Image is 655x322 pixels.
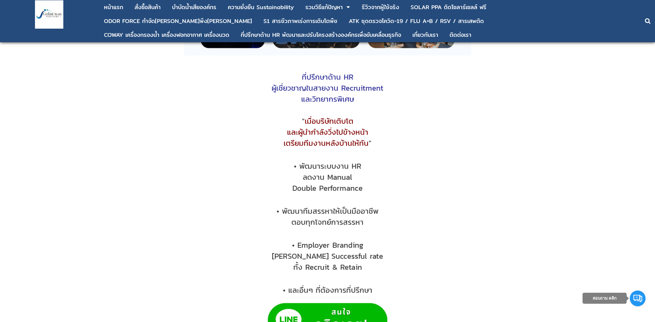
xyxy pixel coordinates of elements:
div: ATK ชุดตรวจโควิด-19 / FLU A+B / RSV / สารเสพติด [349,18,484,24]
span: และวิทยากรพิเศษ [301,93,354,105]
span: ลดงาน Manual [303,172,352,183]
span: เตรียมทีมงานหลังบ้านให้ทัน [284,138,369,149]
a: S1 สารชีวภาพเร่งการเติบโตพืช [263,15,337,27]
span: ที่ปรึกษาด้าน HR [302,71,353,82]
span: • Employer Branding [292,240,363,251]
div: ที่ปรึกษาด้าน HR พัฒนาและปรับโครงสร้างองค์กรเพื่อขับเคลื่อนธุรกิจ [241,32,401,38]
img: large-1644130236041.jpg [35,0,63,29]
div: SOLAR PPA ติดโซลาร์เซลล์ ฟรี [411,4,486,10]
a: ATK ชุดตรวจโควิด-19 / FLU A+B / RSV / สารเสพติด [349,15,484,27]
div: หน้าแรก [104,4,123,10]
div: เกี่ยวกับเรา [412,32,438,38]
span: ตอบทุกโจทย์การสรรหา [291,217,364,228]
span: และผู้นำกำลังวิ่งไปข้างหน้า [287,127,368,138]
div: รีวิวจากผู้ใช้จริง [362,4,399,10]
span: ” [284,138,371,149]
a: รวมวิธีแก้ปัญหา [305,1,343,13]
a: รีวิวจากผู้ใช้จริง [362,1,399,13]
a: ที่ปรึกษาด้าน HR พัฒนาและปรับโครงสร้างองค์กรเพื่อขับเคลื่อนธุรกิจ [241,29,401,41]
span: • พัฒนาทีมสรรหาให้เป็นมืออาชีพ [277,206,378,217]
div: ODOR FORCE กำจัด[PERSON_NAME]พึง[PERSON_NAME] [104,18,252,24]
div: S1 สารชีวภาพเร่งการเติบโตพืช [263,18,337,24]
div: ความยั่งยืน Sustainability [228,4,294,10]
span: Double Performance [292,183,363,194]
a: สั่งซื้อสินค้า [135,1,161,13]
span: “ [302,116,353,127]
a: COWAY เครื่องกรองน้ำ เครื่องฟอกอากาศ เครื่องนวด [104,29,229,41]
div: รวมวิธีแก้ปัญหา [305,4,343,10]
a: ODOR FORCE กำจัด[PERSON_NAME]พึง[PERSON_NAME] [104,15,252,27]
a: SOLAR PPA ติดโซลาร์เซลล์ ฟรี [411,1,486,13]
a: บําบัดน้ำเสียองค์กร [172,1,216,13]
span: [PERSON_NAME] Successful rate [272,251,383,262]
span: เมื่อบริษัทเติบโต [305,116,353,127]
div: บําบัดน้ำเสียองค์กร [172,4,216,10]
span: ทั้ง Recruit & Retain [293,262,362,273]
div: COWAY เครื่องกรองน้ำ เครื่องฟอกอากาศ เครื่องนวด [104,32,229,38]
span: ผู้เชี่ยวชาญในสายงาน Recruitment [272,82,383,93]
a: ความยั่งยืน Sustainability [228,1,294,13]
a: ติดต่อเรา [450,29,471,41]
div: ติดต่อเรา [450,32,471,38]
span: สอบถาม คลิก [593,296,617,301]
span: • พัฒนาระบบงาน HR [294,161,361,172]
a: เกี่ยวกับเรา [412,29,438,41]
a: หน้าแรก [104,1,123,13]
div: สั่งซื้อสินค้า [135,4,161,10]
span: • และอื่นๆ ที่ต้องการที่ปรึกษา [283,285,372,296]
